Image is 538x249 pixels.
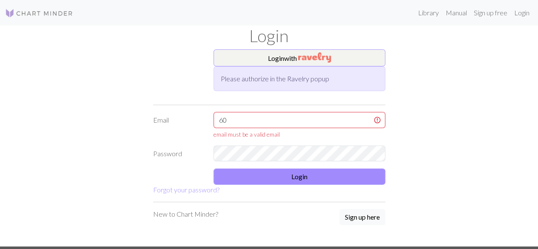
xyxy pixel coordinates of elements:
[148,146,209,162] label: Password
[298,52,331,63] img: Ravelry
[415,4,442,21] a: Library
[213,66,385,91] div: Please authorize in the Ravelry popup
[213,49,385,66] button: Loginwith
[5,8,73,18] img: Logo
[442,4,470,21] a: Manual
[27,26,512,46] h1: Login
[213,169,385,185] button: Login
[339,209,385,226] a: Sign up here
[153,209,218,219] p: New to Chart Minder?
[470,4,511,21] a: Sign up free
[511,4,533,21] a: Login
[153,186,219,194] a: Forgot your password?
[148,112,209,139] label: Email
[213,130,385,139] div: email must be a valid email
[339,209,385,225] button: Sign up here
